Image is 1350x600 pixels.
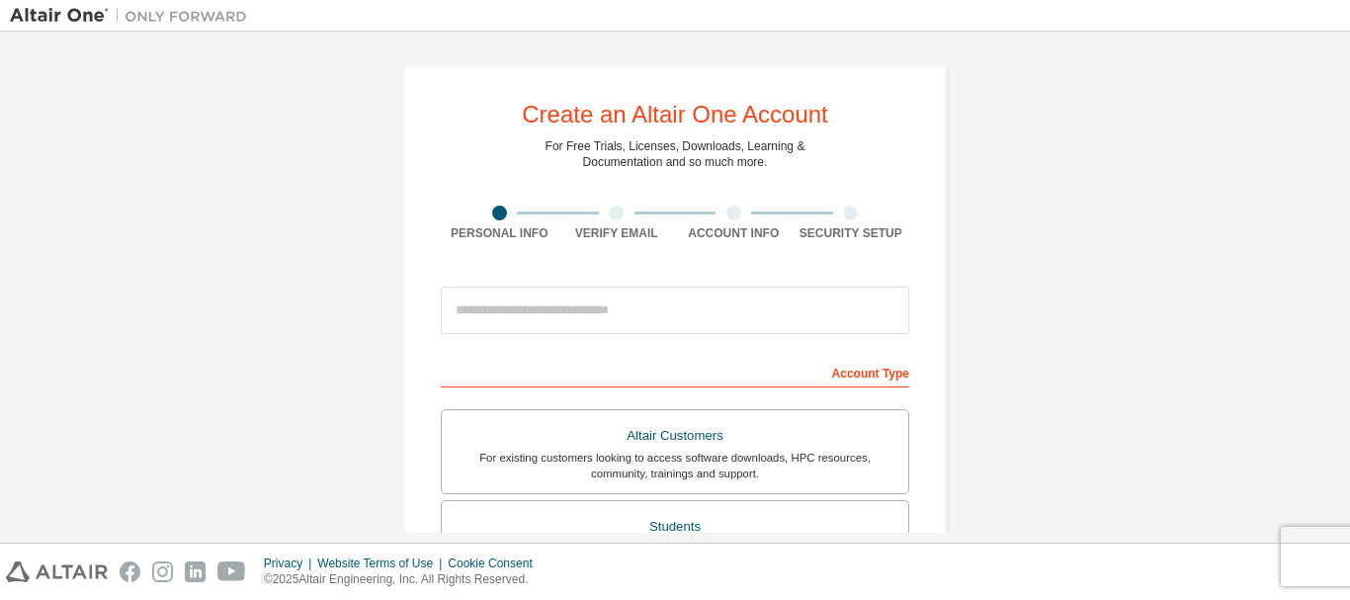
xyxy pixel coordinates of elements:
div: Privacy [264,556,317,571]
img: Altair One [10,6,257,26]
img: linkedin.svg [185,561,206,582]
img: altair_logo.svg [6,561,108,582]
p: © 2025 Altair Engineering, Inc. All Rights Reserved. [264,571,545,588]
img: youtube.svg [217,561,246,582]
div: Cookie Consent [448,556,544,571]
div: Verify Email [558,225,676,241]
img: facebook.svg [120,561,140,582]
div: Website Terms of Use [317,556,448,571]
div: For existing customers looking to access software downloads, HPC resources, community, trainings ... [454,450,896,481]
div: Account Info [675,225,793,241]
div: Security Setup [793,225,910,241]
div: Account Type [441,356,909,387]
div: Personal Info [441,225,558,241]
div: For Free Trials, Licenses, Downloads, Learning & Documentation and so much more. [546,138,805,170]
div: Students [454,513,896,541]
img: instagram.svg [152,561,173,582]
div: Create an Altair One Account [522,103,828,127]
div: Altair Customers [454,422,896,450]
